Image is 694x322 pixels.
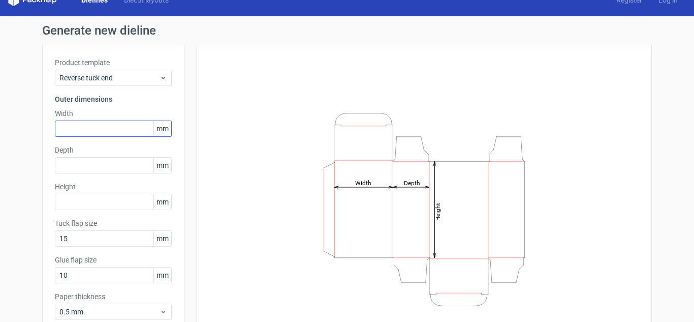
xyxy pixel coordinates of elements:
[55,182,172,192] label: Height
[59,73,160,83] span: Reverse tuck end
[55,255,172,265] label: Glue flap size
[55,57,172,68] label: Product template
[153,268,171,283] span: mm
[55,108,172,119] label: Width
[153,121,171,136] span: mm
[59,307,160,317] span: 0.5 mm
[42,24,652,37] h1: Generate new dieline
[153,158,171,173] span: mm
[355,179,371,186] tspan: Width
[153,231,171,246] span: mm
[55,145,172,155] label: Depth
[55,94,172,104] h3: Outer dimensions
[153,194,171,210] span: mm
[434,202,441,220] tspan: Height
[55,291,172,302] label: Paper thickness
[55,218,172,228] label: Tuck flap size
[404,179,420,186] tspan: Depth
